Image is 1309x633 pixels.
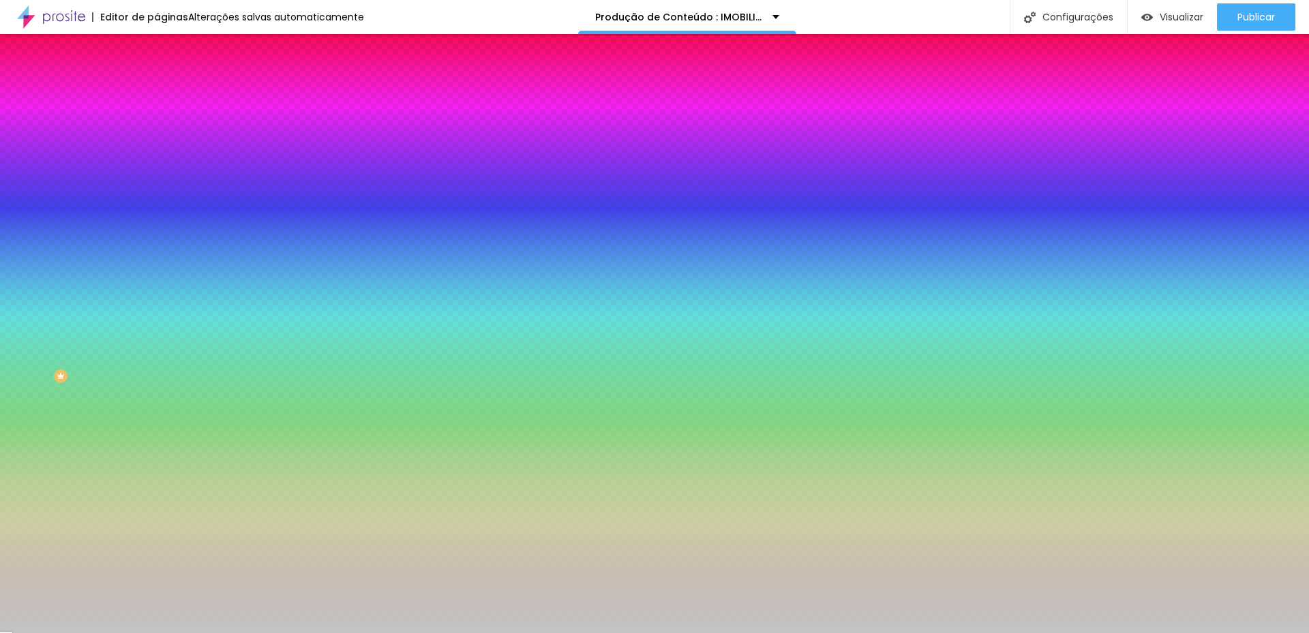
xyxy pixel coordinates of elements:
button: Visualizar [1128,3,1217,31]
span: Publicar [1237,12,1275,22]
div: Editor de páginas [92,12,188,22]
span: Visualizar [1160,12,1203,22]
img: view-1.svg [1141,12,1153,23]
div: Alterações salvas automaticamente [188,12,364,22]
p: Produção de Conteúdo : IMOBILIÁRIO [595,12,762,22]
img: Icone [1024,12,1036,23]
button: Publicar [1217,3,1295,31]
